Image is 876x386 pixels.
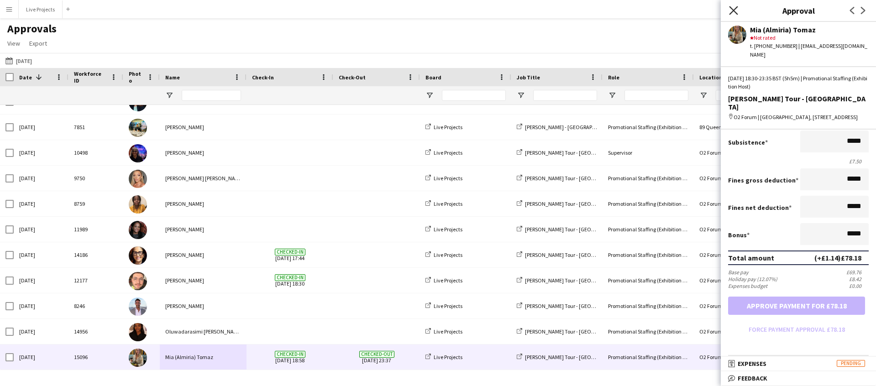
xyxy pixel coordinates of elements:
img: Adejumoke Elijah-Ogunniyi [129,221,147,239]
div: [DATE] 18:30-23:35 BST (5h5m) | Promotional Staffing (Exhibition Host) [728,74,869,91]
span: [DATE] 18:58 [252,344,328,370]
input: Role Filter Input [624,90,688,101]
label: Bonus [728,231,750,239]
div: [PERSON_NAME] [160,140,247,165]
div: O2 Forum [694,268,785,293]
div: 8759 [68,191,123,216]
img: Oluwadarasimi Elijah-Ogunniyi [129,323,147,341]
div: £0.00 [849,282,869,289]
span: Live Projects [434,303,462,309]
div: Mia (Almiria) Tomaz [160,344,247,370]
span: Live Projects [434,251,462,258]
span: Live Projects [434,124,462,130]
span: Board [425,74,441,81]
div: O2 Forum [694,242,785,267]
span: Workforce ID [74,70,107,84]
div: Not rated [750,34,869,42]
div: t. [PHONE_NUMBER] | [EMAIL_ADDRESS][DOMAIN_NAME] [750,42,869,58]
h3: Activity [728,356,869,364]
div: Oluwadarasimi [PERSON_NAME] [160,319,247,344]
div: 14186 [68,242,123,267]
a: Live Projects [425,354,462,360]
div: £8.42 [849,276,869,282]
div: 10498 [68,140,123,165]
div: [PERSON_NAME] [160,191,247,216]
button: Open Filter Menu [699,91,708,99]
div: [PERSON_NAME] Tour - [GEOGRAPHIC_DATA] [728,94,869,111]
span: [PERSON_NAME] Tour - [GEOGRAPHIC_DATA] [525,226,629,233]
div: Promotional Staffing (Exhibition Host) [603,217,694,242]
span: Checked-out [359,351,394,358]
span: [PERSON_NAME] Tour - [GEOGRAPHIC_DATA] [525,149,629,156]
a: Live Projects [425,251,462,258]
span: [PERSON_NAME] Tour - [GEOGRAPHIC_DATA] [525,175,629,182]
button: Open Filter Menu [517,91,525,99]
span: Check-Out [339,74,366,81]
div: [DATE] [14,166,68,191]
img: David Fanning [129,272,147,290]
div: £69.76 [846,269,869,276]
a: Export [26,37,51,49]
span: View [7,39,20,47]
div: [DATE] [14,140,68,165]
div: [PERSON_NAME] [160,217,247,242]
div: O2 Forum [694,319,785,344]
span: [PERSON_NAME] Tour - [GEOGRAPHIC_DATA] [525,277,629,284]
a: Live Projects [425,277,462,284]
span: Date [19,74,32,81]
div: [DATE] [14,344,68,370]
div: [DATE] [14,242,68,267]
a: Live Projects [425,226,462,233]
h3: Approval [721,5,876,16]
img: Sukaina Hashamy [129,144,147,162]
span: [DATE] 18:30 [252,268,328,293]
a: [PERSON_NAME] Tour - [GEOGRAPHIC_DATA] [517,149,629,156]
div: O2 Forum | [GEOGRAPHIC_DATA], [STREET_ADDRESS] [728,113,869,121]
span: [DATE] 17:44 [252,242,328,267]
span: Live Projects [434,354,462,360]
button: Open Filter Menu [165,91,173,99]
div: 7851 [68,115,123,140]
div: Promotional Staffing (Exhibition Host) [603,268,694,293]
a: [PERSON_NAME] Tour - [GEOGRAPHIC_DATA] [517,328,629,335]
a: [PERSON_NAME] Tour - [GEOGRAPHIC_DATA] [517,277,629,284]
a: Live Projects [425,149,462,156]
div: Promotional Staffing (Exhibition Host) [603,319,694,344]
img: Ali Saroosh [129,119,147,137]
div: O2 Forum [694,191,785,216]
div: 12177 [68,268,123,293]
span: Role [608,74,619,81]
mat-expansion-panel-header: Feedback [721,371,876,385]
span: Live Projects [434,226,462,233]
span: [PERSON_NAME] Tour - [GEOGRAPHIC_DATA] [525,328,629,335]
a: [PERSON_NAME] Tour - [GEOGRAPHIC_DATA] [517,251,629,258]
div: Expenses budget [728,282,767,289]
div: Total amount [728,253,774,262]
div: [DATE] [14,191,68,216]
a: [PERSON_NAME] Tour - [GEOGRAPHIC_DATA] [517,303,629,309]
input: Board Filter Input [442,90,506,101]
a: Live Projects [425,303,462,309]
span: Job Title [517,74,540,81]
input: Location Filter Input [716,90,780,101]
div: 9750 [68,166,123,191]
span: Live Projects [434,175,462,182]
a: [PERSON_NAME] Tour - [GEOGRAPHIC_DATA] [517,226,629,233]
a: Live Projects [425,124,462,130]
span: Checked-in [275,351,305,358]
div: Promotional Staffing (Exhibition Host) [603,242,694,267]
mat-expansion-panel-header: ExpensesPending [721,357,876,370]
div: [PERSON_NAME] [160,242,247,267]
a: Live Projects [425,328,462,335]
div: O2 Forum [694,140,785,165]
button: Open Filter Menu [425,91,434,99]
button: Live Projects [19,0,63,18]
div: Supervisor [603,140,694,165]
input: Name Filter Input [182,90,241,101]
div: O2 Forum [694,217,785,242]
div: Holiday pay (12.07%) [728,276,777,282]
div: Mia (Almiria) Tomaz [750,26,869,34]
div: Base pay [728,269,749,276]
span: Live Projects [434,200,462,207]
div: [PERSON_NAME] [160,293,247,318]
